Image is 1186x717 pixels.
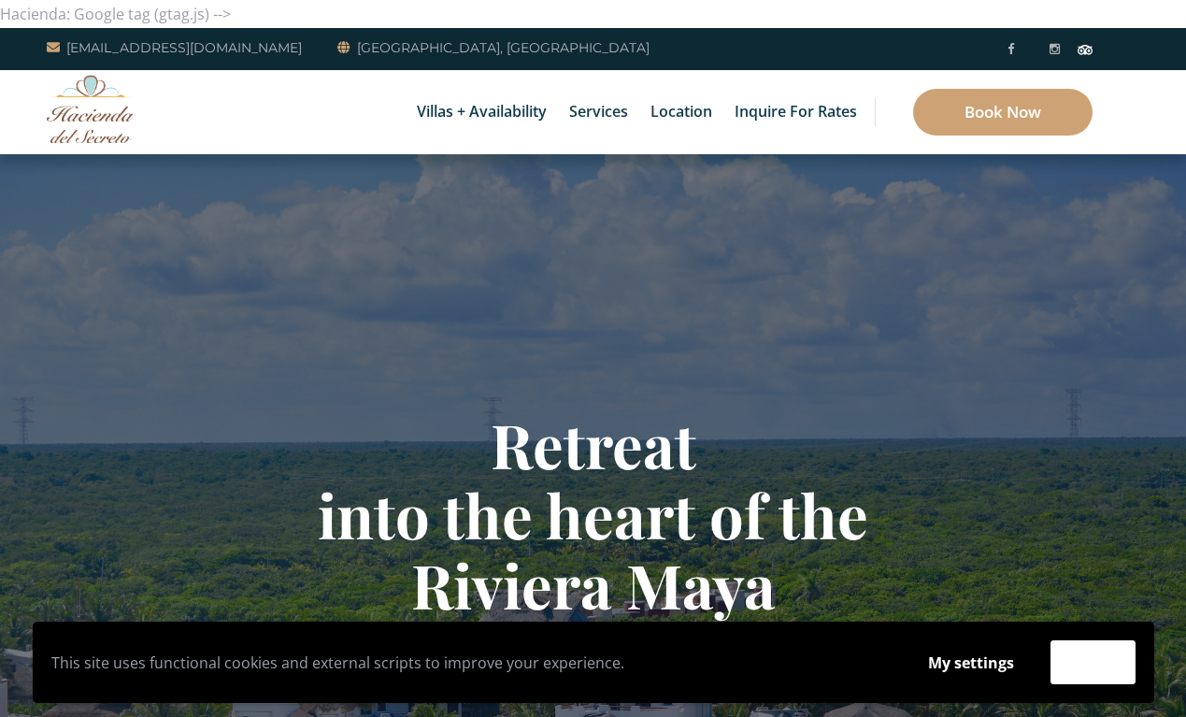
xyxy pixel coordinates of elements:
[1050,640,1136,684] button: Accept
[910,641,1032,684] button: My settings
[407,70,556,154] a: Villas + Availability
[51,649,892,677] p: This site uses functional cookies and external scripts to improve your experience.
[337,36,650,59] a: [GEOGRAPHIC_DATA], [GEOGRAPHIC_DATA]
[47,409,1140,620] h1: Retreat into the heart of the Riviera Maya
[47,36,302,59] a: [EMAIL_ADDRESS][DOMAIN_NAME]
[913,89,1093,136] a: Book Now
[725,70,866,154] a: Inquire for Rates
[47,75,136,143] img: Awesome Logo
[560,70,637,154] a: Services
[641,70,722,154] a: Location
[1078,45,1093,54] img: Tripadvisor_logomark.svg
